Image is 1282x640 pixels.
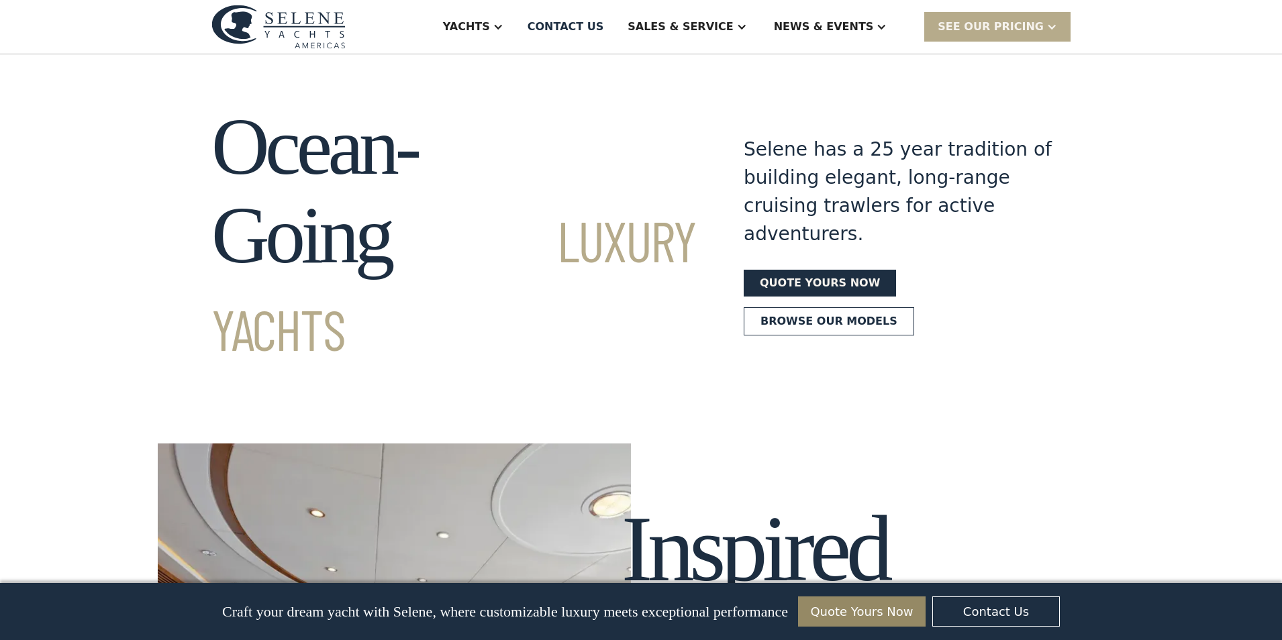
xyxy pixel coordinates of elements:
[528,19,604,35] div: Contact US
[443,19,490,35] div: Yachts
[938,19,1044,35] div: SEE Our Pricing
[628,19,733,35] div: Sales & Service
[744,307,914,335] a: Browse our models
[798,596,926,627] a: Quote Yours Now
[211,206,695,362] span: Luxury Yachts
[222,603,788,621] p: Craft your dream yacht with Selene, where customizable luxury meets exceptional performance
[211,5,346,48] img: logo
[744,270,896,297] a: Quote yours now
[744,136,1052,248] div: Selene has a 25 year tradition of building elegant, long-range cruising trawlers for active adven...
[932,596,1060,627] a: Contact Us
[924,12,1071,41] div: SEE Our Pricing
[774,19,874,35] div: News & EVENTS
[211,103,695,368] h1: Ocean-Going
